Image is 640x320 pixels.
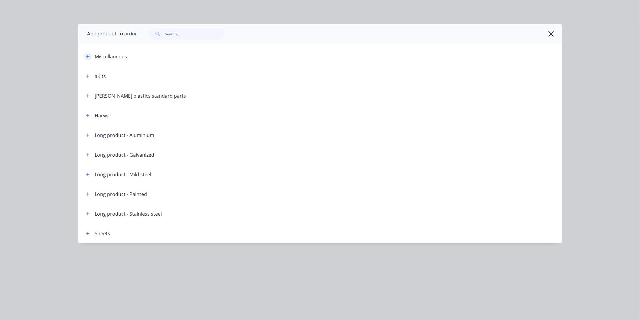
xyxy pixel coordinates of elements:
div: Long product - Mild steel [95,171,151,178]
div: Long product - Galvanized [95,151,154,158]
div: Add product to order [78,24,137,44]
div: Miscellaneous [95,53,127,60]
div: [PERSON_NAME] plastics standard parts [95,92,186,100]
input: Search... [165,28,225,40]
div: Harwal [95,112,111,119]
div: Long product - Painted [95,191,147,198]
div: Long product - Stainless steel [95,210,162,217]
div: Long product - Aluminium [95,132,154,139]
div: Sheets [95,230,110,237]
div: aKits [95,73,106,80]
